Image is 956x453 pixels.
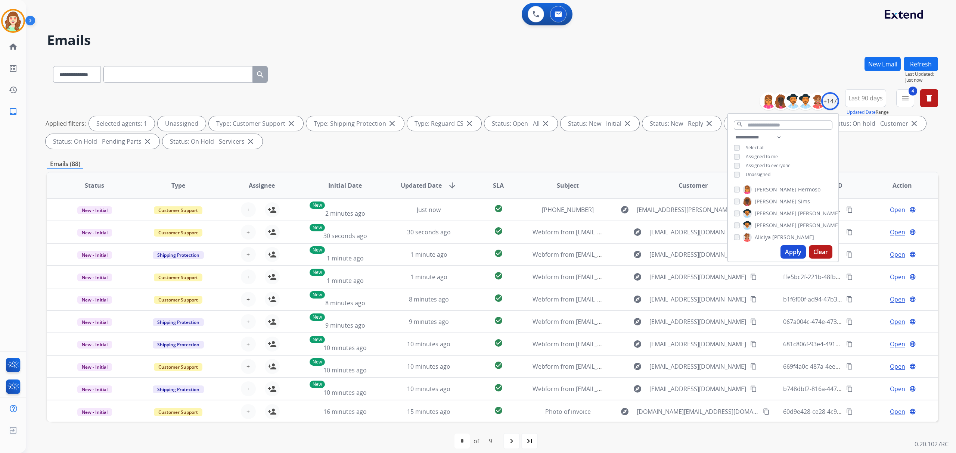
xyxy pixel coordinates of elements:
span: Last 90 days [848,97,883,100]
p: Emails (88) [47,159,83,169]
mat-icon: language [909,363,916,370]
span: 30 seconds ago [323,232,367,240]
span: Open [890,250,905,259]
span: Assigned to me [746,153,778,160]
mat-icon: content_copy [750,385,757,392]
p: New [310,313,325,321]
mat-icon: explore [633,362,642,371]
mat-icon: language [909,229,916,235]
mat-icon: last_page [525,437,534,446]
span: 30 seconds ago [407,228,451,236]
mat-icon: person_add [268,407,277,416]
mat-icon: content_copy [846,318,853,325]
span: Updated Date [401,181,442,190]
button: Refresh [904,57,938,71]
span: [EMAIL_ADDRESS][DOMAIN_NAME] [649,362,746,371]
span: Customer Support [154,229,202,237]
span: ffe5bc2f-221b-48fb-a7c3-aada6a02172c [783,273,893,281]
span: New - Initial [77,296,112,304]
span: 9 minutes ago [409,318,449,326]
span: Open [890,407,905,416]
span: 1 minute ago [410,273,447,281]
span: Select all [746,144,764,151]
div: 9 [483,434,498,449]
mat-icon: language [909,385,916,392]
span: + [246,205,250,214]
button: + [241,202,256,217]
span: Customer Support [154,206,202,214]
p: New [310,269,325,276]
mat-icon: content_copy [750,296,757,303]
mat-icon: content_copy [846,229,853,235]
div: Type: Customer Support [209,116,303,131]
p: New [310,336,325,343]
mat-icon: content_copy [750,318,757,325]
button: New Email [865,57,901,71]
span: [PERSON_NAME] [755,186,797,193]
span: + [246,362,250,371]
span: New - Initial [77,206,112,214]
button: Last 90 days [845,89,886,107]
mat-icon: content_copy [846,296,853,303]
span: SLA [493,181,504,190]
mat-icon: close [541,119,550,128]
span: 15 minutes ago [407,407,450,416]
span: Shipping Protection [153,318,204,326]
span: [PERSON_NAME] [798,222,840,229]
div: Status: On Hold - Servicers [162,134,263,149]
span: Just now [905,77,938,83]
button: Updated Date [847,109,876,115]
mat-icon: check_circle [494,383,503,392]
button: + [241,404,256,419]
span: Open [890,205,905,214]
span: Webform from [EMAIL_ADDRESS][DOMAIN_NAME] on [DATE] [533,250,702,259]
mat-icon: language [909,274,916,280]
mat-icon: person_add [268,272,277,281]
span: 2 minutes ago [325,209,365,218]
span: Shipping Protection [153,341,204,349]
mat-icon: content_copy [846,206,853,213]
p: New [310,201,325,209]
span: 681c806f-93e4-491b-b37c-6357522696fb [783,340,896,348]
span: Customer Support [154,274,202,281]
mat-icon: check_circle [494,406,503,415]
div: Unassigned [158,116,206,131]
span: 10 minutes ago [407,340,450,348]
button: + [241,292,256,307]
button: + [241,381,256,396]
mat-icon: check_circle [494,249,503,258]
span: New - Initial [77,408,112,416]
span: Unassigned [746,171,770,178]
div: Status: Open - All [484,116,558,131]
span: Customer Support [154,408,202,416]
span: Webform from [EMAIL_ADDRESS][DOMAIN_NAME] on [DATE] [533,228,702,236]
img: avatar [3,10,24,31]
span: [EMAIL_ADDRESS][DOMAIN_NAME] [649,317,746,326]
span: 8 minutes ago [325,299,365,307]
span: b1f6f00f-ad94-47b3-a1d7-c1259a9c2daa [783,295,895,303]
mat-icon: explore [620,407,629,416]
span: 067a004c-474e-4734-a494-425c27a77663 [783,318,897,326]
span: [EMAIL_ADDRESS][DOMAIN_NAME] [649,272,746,281]
mat-icon: check_circle [494,294,503,303]
span: Photo of invoice [545,407,591,416]
mat-icon: person_add [268,295,277,304]
mat-icon: explore [620,205,629,214]
button: + [241,337,256,352]
div: of [474,437,479,446]
span: Webform from [EMAIL_ADDRESS][DOMAIN_NAME] on [DATE] [533,385,702,393]
mat-icon: content_copy [846,363,853,370]
mat-icon: content_copy [846,251,853,258]
mat-icon: person_add [268,228,277,237]
mat-icon: home [9,42,18,51]
span: Open [890,384,905,393]
span: Customer [679,181,708,190]
span: Subject [557,181,579,190]
span: Aliciya [755,234,771,241]
mat-icon: close [388,119,397,128]
th: Action [854,172,938,199]
p: New [310,381,325,388]
span: [EMAIL_ADDRESS][DOMAIN_NAME] [649,295,746,304]
mat-icon: explore [633,272,642,281]
span: [EMAIL_ADDRESS][PERSON_NAME][DOMAIN_NAME] [637,205,758,214]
